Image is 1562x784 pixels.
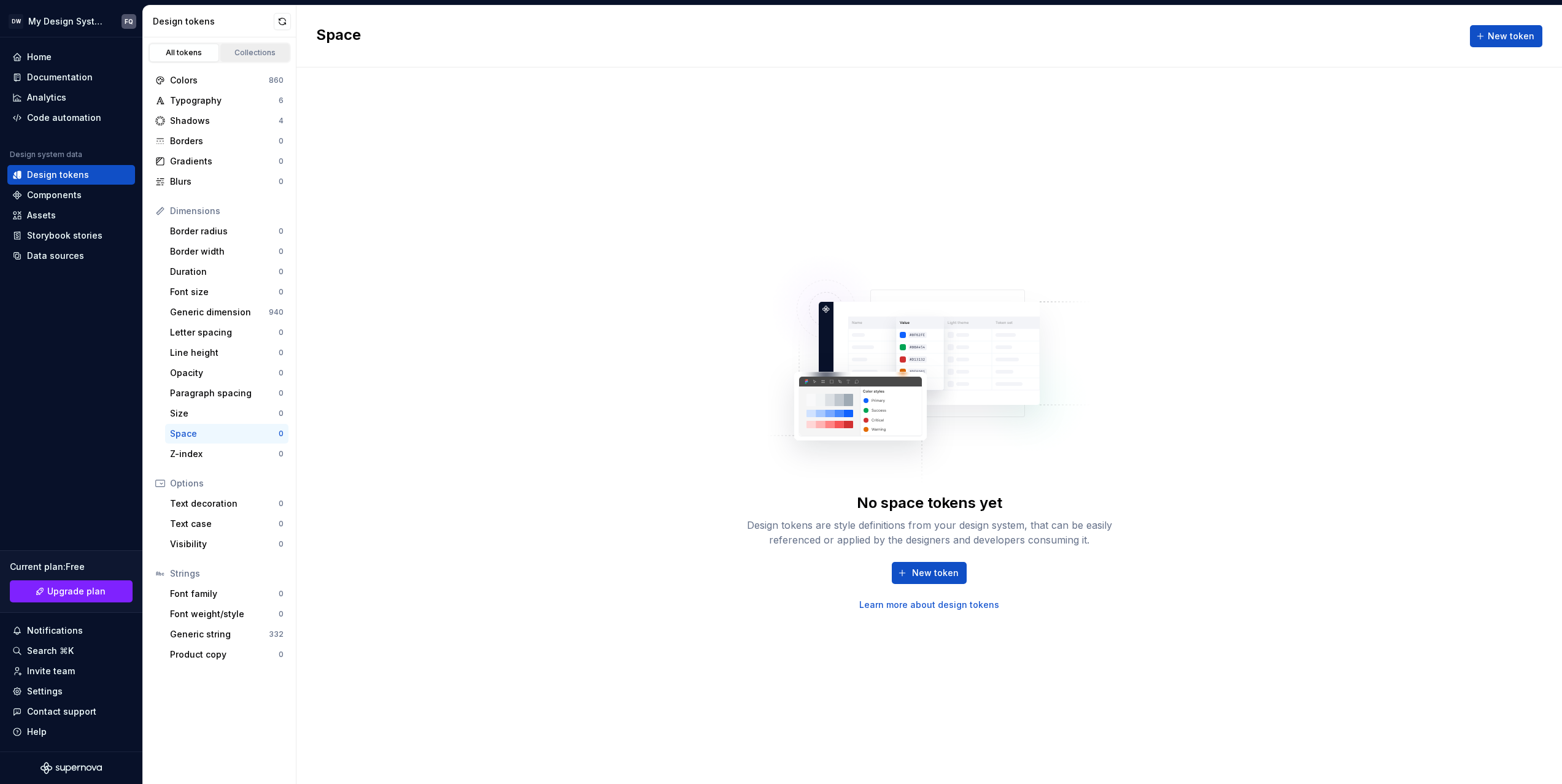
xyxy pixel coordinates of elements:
[165,625,288,644] a: Generic string332
[279,429,284,439] div: 0
[7,206,135,225] a: Assets
[279,609,284,619] div: 0
[170,347,279,359] div: Line height
[269,307,284,317] div: 940
[170,74,269,86] div: Colors
[912,567,959,579] span: New token
[27,209,56,221] div: Assets
[165,383,288,403] a: Paragraph spacing0
[165,343,288,363] a: Line height0
[2,8,140,34] button: DWMy Design SystemFQ
[150,131,288,151] a: Borders0
[7,246,135,266] a: Data sources
[10,580,133,602] a: Upgrade plan
[170,538,279,550] div: Visibility
[165,404,288,423] a: Size0
[279,499,284,509] div: 0
[7,702,135,721] button: Contact support
[170,567,284,580] div: Strings
[150,111,288,131] a: Shadows4
[165,494,288,513] a: Text decoration0
[27,169,89,181] div: Design tokens
[170,628,269,640] div: Generic string
[170,306,269,318] div: Generic dimension
[170,387,279,399] div: Paragraph spacing
[170,407,279,420] div: Size
[7,641,135,661] button: Search ⌘K
[7,165,135,185] a: Design tokens
[27,625,83,637] div: Notifications
[733,518,1126,547] div: Design tokens are style definitions from your design system, that can be easily referenced or app...
[279,449,284,459] div: 0
[10,561,133,573] div: Current plan : Free
[170,245,279,258] div: Border width
[27,665,75,677] div: Invite team
[27,726,47,738] div: Help
[170,115,279,127] div: Shadows
[150,91,288,110] a: Typography6
[27,112,101,124] div: Code automation
[9,14,23,29] div: DW
[170,135,279,147] div: Borders
[170,155,279,167] div: Gradients
[165,645,288,664] a: Product copy0
[165,262,288,282] a: Duration0
[170,205,284,217] div: Dimensions
[7,185,135,205] a: Components
[170,448,279,460] div: Z-index
[279,388,284,398] div: 0
[7,226,135,245] a: Storybook stories
[892,562,967,584] button: New token
[165,444,288,464] a: Z-index0
[7,621,135,640] button: Notifications
[279,409,284,418] div: 0
[170,286,279,298] div: Font size
[859,599,999,611] a: Learn more about design tokens
[269,629,284,639] div: 332
[279,96,284,106] div: 6
[279,519,284,529] div: 0
[165,534,288,554] a: Visibility0
[153,15,274,28] div: Design tokens
[1488,30,1534,42] span: New token
[27,685,63,698] div: Settings
[170,367,279,379] div: Opacity
[7,47,135,67] a: Home
[10,150,82,159] div: Design system data
[279,177,284,186] div: 0
[170,498,279,510] div: Text decoration
[150,172,288,191] a: Blurs0
[165,302,288,322] a: Generic dimension940
[27,229,102,242] div: Storybook stories
[170,477,284,490] div: Options
[279,650,284,659] div: 0
[279,156,284,166] div: 0
[170,175,279,188] div: Blurs
[165,282,288,302] a: Font size0
[150,152,288,171] a: Gradients0
[170,608,279,620] div: Font weight/style
[165,363,288,383] a: Opacity0
[170,266,279,278] div: Duration
[170,428,279,440] div: Space
[279,328,284,337] div: 0
[165,221,288,241] a: Border radius0
[279,368,284,378] div: 0
[28,15,107,28] div: My Design System
[316,25,361,47] h2: Space
[27,645,74,657] div: Search ⌘K
[27,189,82,201] div: Components
[170,326,279,339] div: Letter spacing
[279,247,284,256] div: 0
[279,287,284,297] div: 0
[27,51,52,63] div: Home
[7,682,135,701] a: Settings
[165,584,288,604] a: Font family0
[1470,25,1542,47] button: New token
[27,705,96,718] div: Contact support
[27,250,84,262] div: Data sources
[27,91,66,104] div: Analytics
[47,585,106,598] span: Upgrade plan
[7,722,135,742] button: Help
[170,518,279,530] div: Text case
